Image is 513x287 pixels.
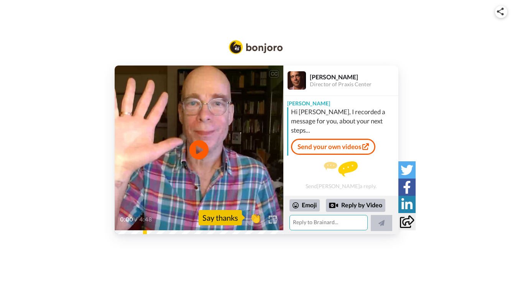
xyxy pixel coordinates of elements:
[199,210,242,225] div: Say thanks
[289,199,320,212] div: Emoji
[326,199,385,212] div: Reply by Video
[120,215,133,224] span: 0:00
[283,159,398,192] div: Send [PERSON_NAME] a reply.
[324,161,358,177] img: message.svg
[291,107,396,135] div: Hi [PERSON_NAME], I recorded a message for you, about your next steps...
[269,216,276,223] img: Full screen
[291,139,375,155] a: Send your own videos
[310,81,398,88] div: Director of Praxis Center
[269,70,279,78] div: CC
[310,73,398,80] div: [PERSON_NAME]
[497,8,504,15] img: ic_share.svg
[246,209,265,226] button: 👏
[283,96,398,107] div: [PERSON_NAME]
[229,40,283,54] img: Bonjoro Logo
[329,201,338,210] div: Reply by Video
[139,215,153,224] span: 4:48
[246,212,265,224] span: 👏
[288,71,306,90] img: Profile Image
[135,215,138,224] span: /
